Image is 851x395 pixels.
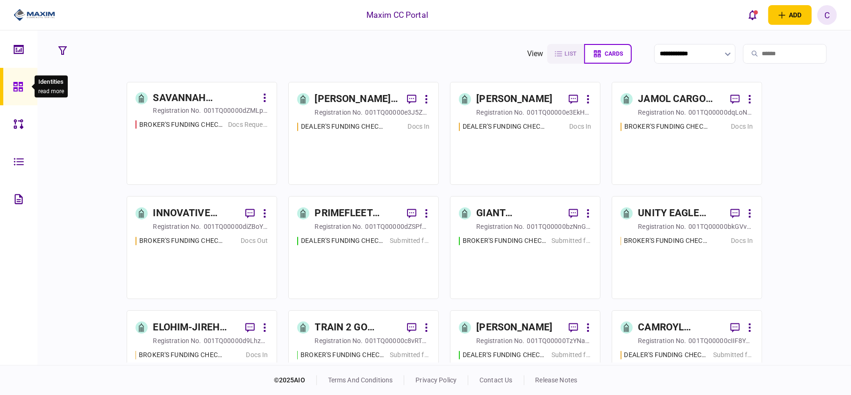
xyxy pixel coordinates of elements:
[301,236,385,246] div: DEALER'S FUNDING CHECKLIST - EFA - MCC150014
[390,350,429,360] div: Submitted for Funding
[527,108,592,117] div: 001TQ00000e3EkHYAU
[477,108,525,117] div: registration no.
[390,236,429,246] div: Submitted for Funding
[153,106,201,115] div: registration no.
[527,222,592,231] div: 001TQ00000bzNnGYAU
[365,336,430,345] div: 001TQ00000c8vRTYAY
[365,108,430,117] div: 001TQ00000e3J5ZYAU
[139,350,223,360] div: BROKER'S FUNDING CHECKLIST - EFA - MCC150003 ELOHIM-JIREH TRANSPORT LLC
[731,236,753,246] div: Docs In
[638,336,687,345] div: registration no.
[300,350,385,360] div: BROKER'S FUNDING CHECKLIST - EFA - TR13171 TRAIN 2 GO TRUCKING LLC
[713,350,753,360] div: Submitted for Funding
[153,222,201,231] div: registration no.
[301,122,385,132] div: DEALER'S FUNDING CHECKLIST - EFA - MCC150025
[477,336,525,345] div: registration no.
[551,236,591,246] div: Submitted for Funding
[817,5,837,25] button: C
[246,350,268,360] div: Docs In
[527,48,543,59] div: view
[204,222,268,231] div: 001TQ00000diZBoYAM
[365,222,430,231] div: 001TQ00000dZSPfYAO
[570,122,592,132] div: Docs In
[274,375,317,385] div: © 2025 AIO
[689,336,753,345] div: 001TQ00000cIIF8YAO
[127,196,277,299] a: INNOVATIVE INSIGHTS L.L.C.registration no.001TQ00000diZBoYAMBROKER'S FUNDING CHECKLIST - EFA - MC...
[153,320,238,335] div: ELOHIM-JIREH TRANSPORT LLC
[638,320,723,335] div: CAMROYL LOGISTICS, LLC
[551,350,591,360] div: Submitted for Funding
[288,82,439,185] a: [PERSON_NAME] & [PERSON_NAME] ENTERPRISES LLCregistration no.001TQ00000e3J5ZYAUDEALER'S FUNDING C...
[527,336,592,345] div: 001TQ00000TzYNaYAN
[638,108,687,117] div: registration no.
[612,196,762,299] a: UNITY EAGLE TRANSPORTATION CORPregistration no.001TQ00000bkGVvYAMBROKER'S FUNDING CHECKLIST - LEA...
[584,44,632,64] button: cards
[415,376,457,384] a: privacy policy
[315,206,400,221] div: PRIMEFLEET TRANSPORT LLC
[38,77,64,87] div: Identities
[408,122,430,132] div: Docs In
[228,120,268,130] div: Docs Requested
[605,51,623,57] span: cards
[743,5,763,25] button: open notifications list
[536,376,578,384] a: release notes
[638,206,723,221] div: UNITY EAGLE TRANSPORTATION CORP
[477,92,553,107] div: [PERSON_NAME]
[139,120,223,130] div: BROKER'S FUNDING CHECKLIST - EFA - MCC150027
[139,236,223,246] div: BROKER'S FUNDING CHECKLIST - EFA - MCC150019
[366,9,428,21] div: Maxim CC Portal
[153,91,257,106] div: SAVANNAH [PERSON_NAME]
[328,376,393,384] a: terms and conditions
[689,108,753,117] div: 001TQ00000dqLoNYAU
[315,222,363,231] div: registration no.
[288,196,439,299] a: PRIMEFLEET TRANSPORT LLCregistration no.001TQ00000dZSPfYAODEALER'S FUNDING CHECKLIST - EFA - MCC1...
[315,336,363,345] div: registration no.
[463,122,547,132] div: DEALER'S FUNDING CHECKLIST - EFA - MCC150030
[127,82,277,185] a: SAVANNAH [PERSON_NAME]registration no.001TQ00000dZMLpYAOBROKER'S FUNDING CHECKLIST - EFA - MCC150...
[731,122,753,132] div: Docs In
[38,88,64,95] button: read more
[638,92,723,107] div: JAMOL CARGO LLC
[315,92,400,107] div: [PERSON_NAME] & [PERSON_NAME] ENTERPRISES LLC
[450,82,601,185] a: [PERSON_NAME]registration no.001TQ00000e3EkHYAUDEALER'S FUNDING CHECKLIST - EFA - MCC150030Docs In
[624,236,708,246] div: BROKER'S FUNDING CHECKLIST - LEASE - MCC150005 UNITY EAGLE TRANSPORTATION
[477,206,561,221] div: GIANT TRANSPORT LLC
[204,336,268,345] div: 001TQ00000d9LhzYAE
[477,222,525,231] div: registration no.
[624,122,708,132] div: BROKER'S FUNDING CHECKLIST - EFA - MCC150026
[565,51,577,57] span: list
[14,8,55,22] img: client company logo
[689,222,753,231] div: 001TQ00000bkGVvYAM
[479,376,512,384] a: contact us
[450,196,601,299] a: GIANT TRANSPORT LLCregistration no.001TQ00000bzNnGYAUBROKER'S FUNDING CHECKLIST - EFA - MCC150007...
[315,320,400,335] div: TRAIN 2 GO TRUCKING LLC
[153,336,201,345] div: registration no.
[204,106,268,115] div: 001TQ00000dZMLpYAO
[547,44,584,64] button: list
[477,320,553,335] div: [PERSON_NAME]
[315,108,363,117] div: registration no.
[612,82,762,185] a: JAMOL CARGO LLCregistration no.001TQ00000dqLoNYAUBROKER'S FUNDING CHECKLIST - EFA - MCC150026Docs In
[638,222,687,231] div: registration no.
[624,350,709,360] div: DEALER'S FUNDING CHECKLIST - EFA - TR13176 CHRISTOPHER A WALLS
[463,350,547,360] div: DEALER'S FUNDING CHECKLIST - EFA - tr13192 PREM SINGH
[768,5,812,25] button: open adding identity options
[153,206,238,221] div: INNOVATIVE INSIGHTS L.L.C.
[463,236,547,246] div: BROKER'S FUNDING CHECKLIST - EFA - MCC150007
[241,236,268,246] div: Docs Out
